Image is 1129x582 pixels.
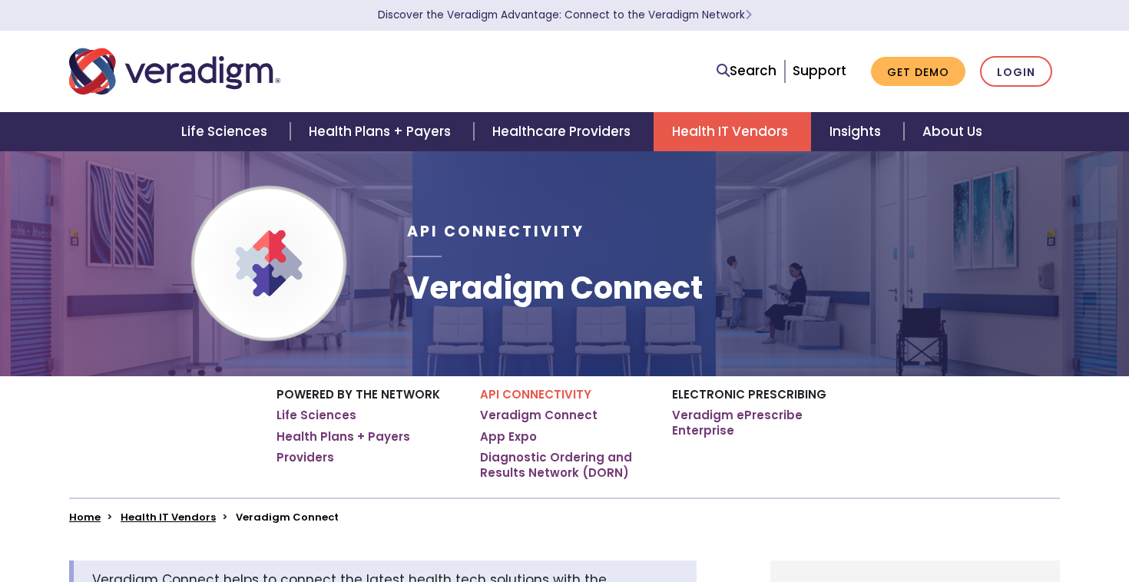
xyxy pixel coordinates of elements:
[474,112,654,151] a: Healthcare Providers
[980,56,1052,88] a: Login
[654,112,811,151] a: Health IT Vendors
[480,450,649,480] a: Diagnostic Ordering and Results Network (DORN)
[407,221,584,242] span: API Connectivity
[121,510,216,524] a: Health IT Vendors
[69,46,280,97] img: Veradigm logo
[480,429,537,445] a: App Expo
[717,61,776,81] a: Search
[793,61,846,80] a: Support
[290,112,474,151] a: Health Plans + Payers
[904,112,1001,151] a: About Us
[69,510,101,524] a: Home
[276,450,334,465] a: Providers
[407,270,703,306] h1: Veradigm Connect
[871,57,965,87] a: Get Demo
[276,408,356,423] a: Life Sciences
[163,112,290,151] a: Life Sciences
[811,112,904,151] a: Insights
[745,8,752,22] span: Learn More
[378,8,752,22] a: Discover the Veradigm Advantage: Connect to the Veradigm NetworkLearn More
[672,408,853,438] a: Veradigm ePrescribe Enterprise
[480,408,598,423] a: Veradigm Connect
[276,429,410,445] a: Health Plans + Payers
